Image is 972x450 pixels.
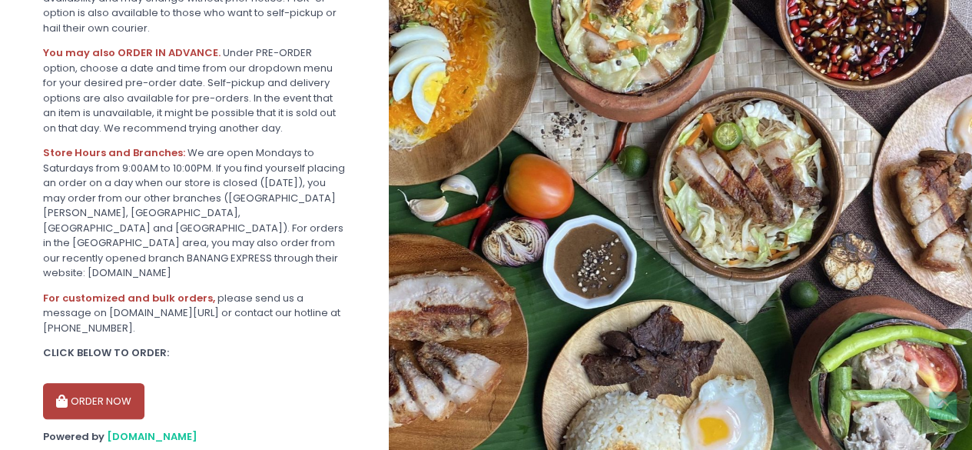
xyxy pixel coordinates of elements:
button: ORDER NOW [43,383,144,420]
b: For customized and bulk orders, [43,291,215,305]
b: Store Hours and Branches: [43,145,185,160]
a: [DOMAIN_NAME] [107,429,197,444]
div: CLICK BELOW TO ORDER: [43,345,346,361]
b: You may also ORDER IN ADVANCE. [43,45,221,60]
div: Under PRE-ORDER option, choose a date and time from our dropdown menu for your desired pre-order ... [43,45,346,135]
div: We are open Mondays to Saturdays from 9:00AM to 10:00PM. If you find yourself placing an order on... [43,145,346,281]
div: Powered by [43,429,346,445]
div: please send us a message on [DOMAIN_NAME][URL] or contact our hotline at [PHONE_NUMBER]. [43,291,346,336]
